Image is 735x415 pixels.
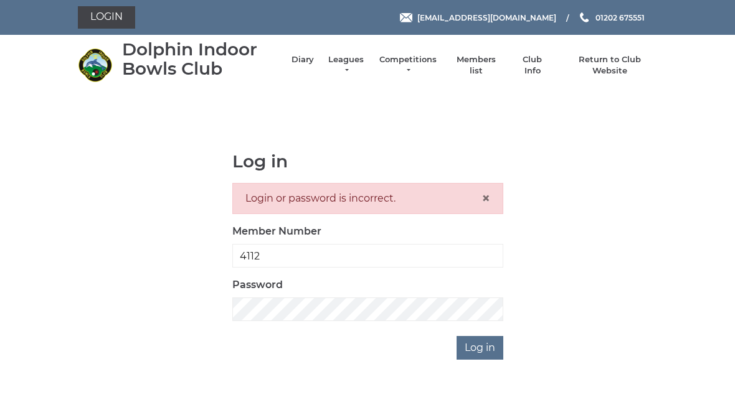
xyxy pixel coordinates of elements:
h1: Log in [232,152,503,171]
span: × [481,189,490,207]
div: Login or password is incorrect. [232,183,503,214]
a: Club Info [514,54,551,77]
a: Diary [292,54,314,65]
a: Login [78,6,135,29]
a: Members list [450,54,501,77]
a: Leagues [326,54,366,77]
button: Close [481,191,490,206]
a: Email [EMAIL_ADDRESS][DOMAIN_NAME] [400,12,556,24]
span: 01202 675551 [595,12,645,22]
a: Return to Club Website [563,54,657,77]
label: Member Number [232,224,321,239]
input: Log in [457,336,503,360]
div: Dolphin Indoor Bowls Club [122,40,279,78]
label: Password [232,277,283,292]
a: Phone us 01202 675551 [578,12,645,24]
span: [EMAIL_ADDRESS][DOMAIN_NAME] [417,12,556,22]
img: Email [400,13,412,22]
a: Competitions [378,54,438,77]
img: Phone us [580,12,589,22]
img: Dolphin Indoor Bowls Club [78,48,112,82]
